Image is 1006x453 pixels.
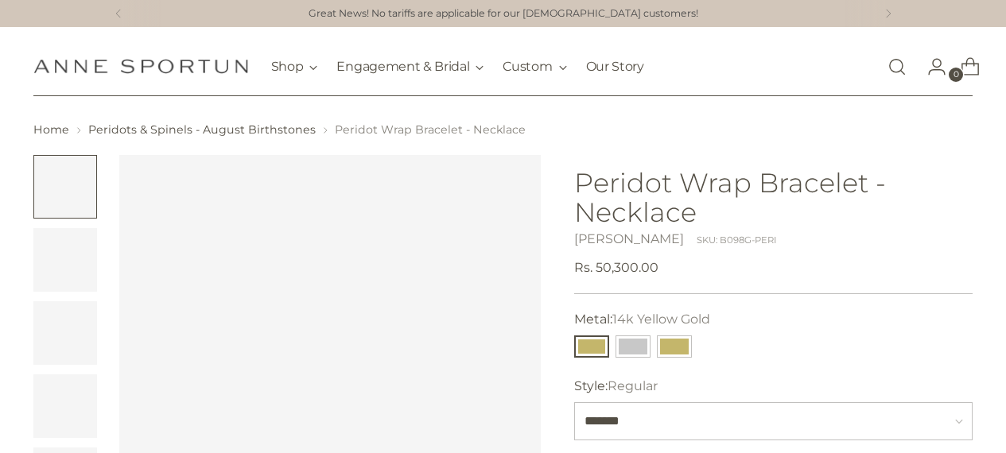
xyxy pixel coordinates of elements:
[697,234,776,247] div: SKU: B098G-PERI
[948,51,980,83] a: Open cart modal
[574,258,658,277] span: Rs. 50,300.00
[33,122,973,138] nav: breadcrumbs
[608,378,658,393] span: Regular
[503,49,566,84] button: Custom
[915,51,946,83] a: Go to the account page
[33,59,248,74] a: Anne Sportun Fine Jewellery
[309,6,698,21] a: Great News! No tariffs are applicable for our [DEMOGRAPHIC_DATA] customers!
[574,335,609,358] button: 14k Yellow Gold
[271,49,318,84] button: Shop
[949,68,963,82] span: 0
[33,228,97,292] button: Change image to image 2
[88,122,316,137] a: Peridots & Spinels - August Birthstones
[33,374,97,438] button: Change image to image 4
[33,122,69,137] a: Home
[657,335,692,358] button: 18k Yellow Gold
[336,49,484,84] button: Engagement & Bridal
[586,49,644,84] a: Our Story
[612,312,710,327] span: 14k Yellow Gold
[33,155,97,219] button: Change image to image 1
[33,301,97,365] button: Change image to image 3
[616,335,651,358] button: 14k White Gold
[574,168,973,226] h1: Peridot Wrap Bracelet - Necklace
[574,310,710,329] label: Metal:
[574,377,658,396] label: Style:
[574,231,684,246] a: [PERSON_NAME]
[335,122,526,137] span: Peridot Wrap Bracelet - Necklace
[881,51,913,83] a: Open search modal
